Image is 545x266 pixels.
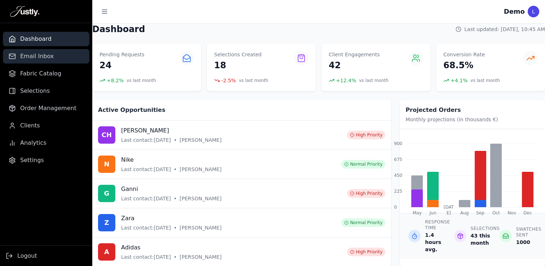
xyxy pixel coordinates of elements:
p: Client Engagements [329,51,380,58]
span: Logout [17,252,37,260]
div: Demo [504,6,525,17]
div: L [528,6,539,17]
span: Settings [20,156,44,165]
div: High Priority [347,248,385,256]
span: vs last month [359,78,389,83]
span: 900 [394,141,402,147]
a: Analytics [3,136,89,150]
h3: Nike [121,156,222,164]
p: Pending Requests [99,51,145,58]
span: Last contact: [DATE] [121,224,171,231]
span: Last updated: [DATE], 10:45 AM [464,26,545,33]
span: vs last month [470,78,500,83]
div: High Priority [347,189,385,198]
a: Order Management [3,101,89,115]
h3: Ganni [121,185,222,193]
span: Last contact: [DATE] [121,253,171,261]
p: Response Time [425,219,450,231]
p: 68.5% [443,60,485,71]
div: Jun [427,210,439,216]
h1: Dashboard [92,23,145,35]
span: vs last month [239,78,269,83]
span: Last contact: [DATE] [121,166,171,173]
p: 18 [214,60,262,71]
span: 0 [394,204,397,210]
div: Oct [490,210,502,216]
div: High Priority [347,131,385,139]
div: Nov [506,210,518,216]
p: Selections [471,226,500,231]
a: Selections [3,84,89,98]
span: + 12.4 % [336,77,356,84]
div: Dec [522,210,533,216]
button: Logout [6,252,37,260]
span: + 8.2 % [107,77,124,84]
span: Dashboard [20,35,52,43]
span: [PERSON_NAME] [180,224,221,231]
a: Settings [3,153,89,167]
span: Order Management [20,104,76,113]
div: N [98,156,115,173]
span: [PERSON_NAME] [180,166,221,173]
div: Z [98,214,115,231]
span: • [174,253,177,261]
h2: Projected Orders [406,106,539,114]
span: • [174,166,177,173]
div: Aug [459,210,470,216]
p: 1000 [516,239,541,246]
a: Clients [3,118,89,133]
div: May [411,210,423,216]
a: Email Inbox [3,49,89,64]
h2: Active Opportunities [98,106,385,114]
span: vs last month [127,78,156,83]
img: Justly Logo [10,6,39,17]
p: Monthly projections (in thousands €) [406,116,539,123]
p: Swatches Sent [516,226,541,238]
a: Fabric Catalog [3,66,89,81]
span: Last contact: [DATE] [121,195,171,202]
h3: Adidas [121,243,222,252]
span: Clients [20,121,40,130]
span: Email Inbox [20,52,54,61]
a: Dashboard [3,32,89,46]
div: Normal Priority [341,160,385,169]
h3: [PERSON_NAME] [121,126,222,135]
div: Normal Priority [341,218,385,227]
p: 42 [329,60,380,71]
span: Fabric Catalog [20,69,61,78]
span: [PERSON_NAME] [180,195,221,202]
p: Selections Created [214,51,262,58]
span: + 4.1 % [451,77,468,84]
p: 24 [99,60,145,71]
span: 675 [394,157,402,162]
span: • [174,136,177,144]
button: Toggle sidebar [98,5,111,18]
span: Analytics [20,139,46,147]
div: A [98,243,115,261]
span: • [174,195,177,202]
span: 450 [394,173,402,178]
div: Sep [475,210,486,216]
h3: Zara [121,214,222,223]
div: CH [98,126,115,144]
span: Selections [20,87,50,95]
p: Conversion Rate [443,51,485,58]
span: 225 [394,188,402,194]
div: G [98,185,115,202]
div: [DATE] [443,204,455,216]
span: [PERSON_NAME] [180,253,221,261]
p: 1.4 hours avg. [425,231,450,253]
span: • [174,224,177,231]
p: 43 this month [471,232,500,247]
span: [PERSON_NAME] [180,136,221,144]
span: Last contact: [DATE] [121,136,171,144]
span: -2.5 % [221,77,236,84]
